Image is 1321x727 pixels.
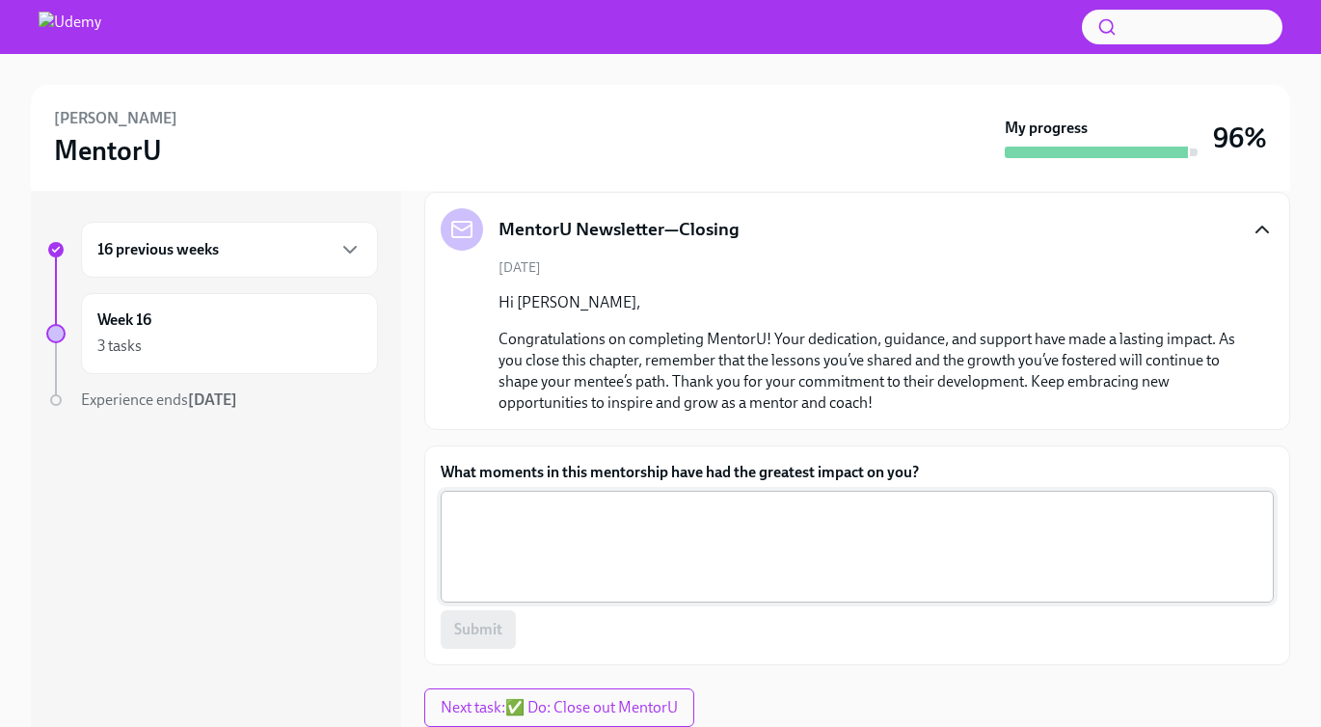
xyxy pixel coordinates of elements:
[499,292,1243,313] p: Hi [PERSON_NAME],
[97,239,219,260] h6: 16 previous weeks
[46,293,378,374] a: Week 163 tasks
[54,133,162,168] h3: MentorU
[499,217,740,242] h5: MentorU Newsletter—Closing
[499,258,541,277] span: [DATE]
[499,329,1243,414] p: Congratulations on completing MentorU! Your dedication, guidance, and support have made a lasting...
[1005,118,1088,139] strong: My progress
[81,222,378,278] div: 16 previous weeks
[1213,121,1267,155] h3: 96%
[441,698,678,717] span: Next task : ✅ Do: Close out MentorU
[81,390,237,409] span: Experience ends
[441,462,1274,483] label: What moments in this mentorship have had the greatest impact on you?
[97,310,151,331] h6: Week 16
[188,390,237,409] strong: [DATE]
[54,108,177,129] h6: [PERSON_NAME]
[39,12,101,42] img: Udemy
[424,688,694,727] button: Next task:✅ Do: Close out MentorU
[97,336,142,357] div: 3 tasks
